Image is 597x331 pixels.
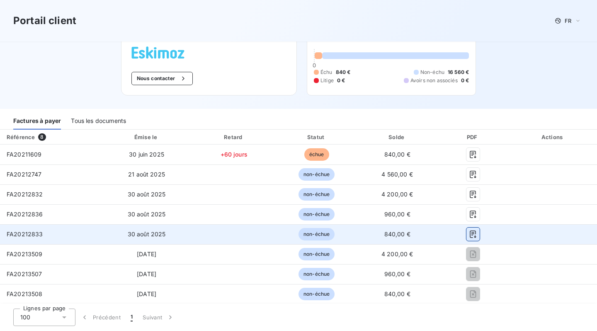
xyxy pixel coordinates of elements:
span: 840,00 € [384,230,410,238]
span: 4 560,00 € [381,171,413,178]
span: FA20212833 [7,230,43,238]
span: [DATE] [137,250,156,257]
div: PDF [439,133,507,141]
span: non-échue [298,208,335,221]
div: Tous les documents [71,112,126,130]
span: 30 juin 2025 [129,151,164,158]
span: 960,00 € [384,270,410,277]
span: FA20211609 [7,151,42,158]
span: non-échue [298,188,335,201]
span: [DATE] [137,270,156,277]
button: Nous contacter [131,72,193,85]
span: non-échue [298,168,335,181]
span: FA20213508 [7,290,43,297]
span: 0 [313,62,316,69]
span: FA20213507 [7,270,42,277]
span: non-échue [298,248,335,260]
span: 30 août 2025 [128,211,166,218]
span: FA20212836 [7,211,43,218]
span: +60 jours [221,151,248,158]
div: Solde [359,133,435,141]
span: 4 200,00 € [381,191,413,198]
div: Référence [7,134,35,140]
span: Avoirs non associés [410,77,458,84]
span: 100 [20,313,30,321]
div: Émise le [103,133,191,141]
span: 0 € [337,77,345,84]
div: Actions [510,133,595,141]
span: Échu [320,69,332,76]
div: Factures à payer [13,112,61,130]
button: 1 [126,309,138,326]
span: FA20212747 [7,171,42,178]
span: Litige [320,77,334,84]
span: 21 août 2025 [128,171,165,178]
span: 1 [131,313,133,321]
span: non-échue [298,288,335,300]
span: 30 août 2025 [128,230,166,238]
span: Non-échu [420,69,444,76]
button: Suivant [138,309,180,326]
h3: Portail client [13,13,76,28]
span: [DATE] [137,290,156,297]
span: 840,00 € [384,290,410,297]
button: Précédent [75,309,126,326]
span: FR [565,17,571,24]
span: FA20212832 [7,191,43,198]
span: non-échue [298,268,335,280]
div: Retard [194,133,274,141]
span: 840,00 € [384,151,410,158]
span: FA20213509 [7,250,43,257]
span: 8 [38,133,46,141]
span: 0 € [461,77,469,84]
span: 960,00 € [384,211,410,218]
span: 30 août 2025 [128,191,166,198]
span: non-échue [298,228,335,240]
div: Statut [277,133,356,141]
img: Company logo [131,47,184,59]
span: 4 200,00 € [381,250,413,257]
span: 840 € [336,69,351,76]
span: échue [304,148,329,161]
span: 16 560 € [448,69,469,76]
